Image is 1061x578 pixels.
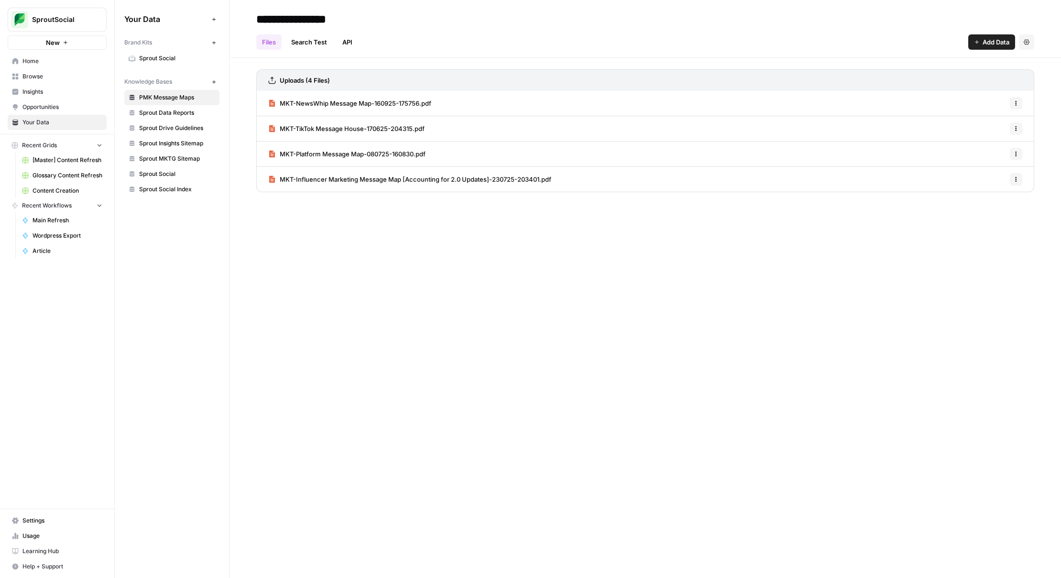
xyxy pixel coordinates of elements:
a: Opportunities [8,99,107,115]
a: Sprout Drive Guidelines [124,120,219,136]
a: MKT-NewsWhip Message Map-160925-175756.pdf [268,91,431,116]
span: Opportunities [22,103,102,111]
span: Help + Support [22,562,102,571]
span: [Master] Content Refresh [33,156,102,164]
a: Glossary Content Refresh [18,168,107,183]
span: Article [33,247,102,255]
span: Insights [22,87,102,96]
span: Recent Workflows [22,201,72,210]
span: New [46,38,60,47]
span: Sprout Insights Sitemap [139,139,215,148]
span: MKT-Platform Message Map-080725-160830.pdf [280,149,426,159]
a: PMK Message Maps [124,90,219,105]
a: Browse [8,69,107,84]
a: Sprout MKTG Sitemap [124,151,219,166]
span: Main Refresh [33,216,102,225]
span: PMK Message Maps [139,93,215,102]
span: Sprout Social Index [139,185,215,194]
a: Home [8,54,107,69]
button: Help + Support [8,559,107,574]
a: Insights [8,84,107,99]
a: Sprout Social [124,166,219,182]
a: Sprout Social [124,51,219,66]
h3: Uploads (4 Files) [280,76,330,85]
span: Sprout Social [139,54,215,63]
a: Usage [8,528,107,544]
span: MKT-NewsWhip Message Map-160925-175756.pdf [280,98,431,108]
span: SproutSocial [32,15,90,24]
a: Wordpress Export [18,228,107,243]
a: Sprout Social Index [124,182,219,197]
button: Recent Workflows [8,198,107,213]
span: Learning Hub [22,547,102,556]
span: MKT-Influencer Marketing Message Map [Accounting for 2.0 Updates]-230725-203401.pdf [280,174,551,184]
span: Sprout Drive Guidelines [139,124,215,132]
button: Workspace: SproutSocial [8,8,107,32]
button: Add Data [968,34,1015,50]
a: API [337,34,358,50]
a: MKT-TikTok Message House-170625-204315.pdf [268,116,425,141]
a: Article [18,243,107,259]
a: Learning Hub [8,544,107,559]
a: MKT-Influencer Marketing Message Map [Accounting for 2.0 Updates]-230725-203401.pdf [268,167,551,192]
a: [Master] Content Refresh [18,153,107,168]
span: Sprout Data Reports [139,109,215,117]
button: New [8,35,107,50]
a: Search Test [285,34,333,50]
a: Files [256,34,282,50]
a: Sprout Insights Sitemap [124,136,219,151]
span: Your Data [22,118,102,127]
a: Content Creation [18,183,107,198]
span: Settings [22,516,102,525]
img: SproutSocial Logo [11,11,28,28]
a: Settings [8,513,107,528]
button: Recent Grids [8,138,107,153]
span: Recent Grids [22,141,57,150]
a: Sprout Data Reports [124,105,219,120]
span: Your Data [124,13,208,25]
span: Wordpress Export [33,231,102,240]
a: Main Refresh [18,213,107,228]
span: Add Data [983,37,1009,47]
span: Content Creation [33,186,102,195]
span: Brand Kits [124,38,152,47]
span: Sprout Social [139,170,215,178]
span: Glossary Content Refresh [33,171,102,180]
span: MKT-TikTok Message House-170625-204315.pdf [280,124,425,133]
span: Knowledge Bases [124,77,172,86]
a: Uploads (4 Files) [268,70,330,91]
span: Home [22,57,102,65]
span: Usage [22,532,102,540]
a: Your Data [8,115,107,130]
span: Browse [22,72,102,81]
a: MKT-Platform Message Map-080725-160830.pdf [268,142,426,166]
